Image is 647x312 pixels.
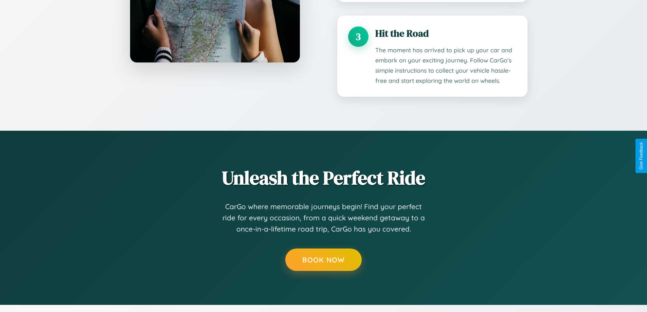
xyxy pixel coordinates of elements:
div: 3 [348,26,369,47]
h3: Hit the Road [375,26,517,40]
p: The moment has arrived to pick up your car and embark on your exciting journey. Follow CarGo's si... [375,45,517,86]
div: Give Feedback [639,142,644,170]
h2: Unleash the Perfect Ride [120,165,527,191]
p: CarGo where memorable journeys begin! Find your perfect ride for every occasion, from a quick wee... [222,201,426,235]
button: Book Now [285,249,362,271]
